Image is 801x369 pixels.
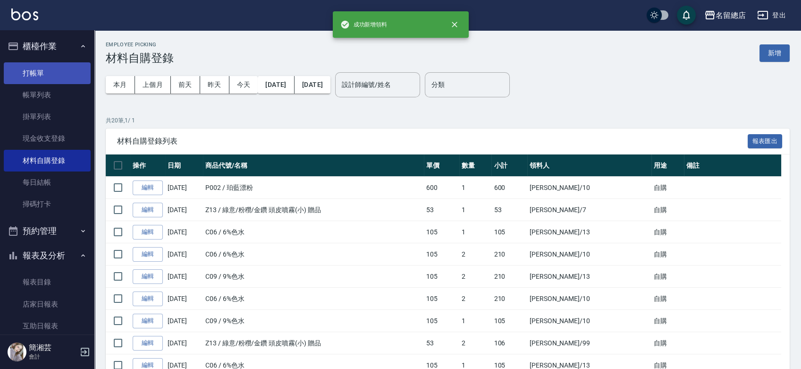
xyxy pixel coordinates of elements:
[203,243,424,266] td: C06 / 6%色水
[133,225,163,240] a: 編輯
[491,288,527,310] td: 210
[651,177,683,199] td: 自購
[424,177,459,199] td: 600
[4,293,91,315] a: 店家日報表
[651,199,683,221] td: 自購
[651,154,683,177] th: 用途
[424,332,459,354] td: 53
[8,343,26,361] img: Person
[459,266,491,288] td: 2
[677,6,696,25] button: save
[133,292,163,306] a: 編輯
[424,266,459,288] td: 105
[651,243,683,266] td: 自購
[171,76,200,94] button: 前天
[459,221,491,243] td: 1
[651,266,683,288] td: 自購
[133,180,163,195] a: 編輯
[4,150,91,172] a: 材料自購登錄
[4,106,91,128] a: 掛單列表
[203,288,424,310] td: C06 / 6%色水
[165,177,203,199] td: [DATE]
[117,137,748,146] span: 材料自購登錄列表
[491,199,527,221] td: 53
[165,221,203,243] td: [DATE]
[203,199,424,221] td: Z13 / 綠意/粉穳/金鑽 頭皮噴霧(小) 贈品
[133,314,163,328] a: 編輯
[444,14,465,35] button: close
[748,134,783,149] button: 報表匯出
[4,84,91,106] a: 帳單列表
[106,76,135,94] button: 本月
[133,336,163,351] a: 編輯
[203,332,424,354] td: Z13 / 綠意/粉穳/金鑽 頭皮噴霧(小) 贈品
[424,310,459,332] td: 105
[106,116,790,125] p: 共 20 筆, 1 / 1
[165,154,203,177] th: 日期
[759,48,790,57] a: 新增
[527,154,651,177] th: 領料人
[135,76,171,94] button: 上個月
[459,332,491,354] td: 2
[203,221,424,243] td: C06 / 6%色水
[527,288,651,310] td: [PERSON_NAME] /10
[4,172,91,193] a: 每日結帳
[200,76,229,94] button: 昨天
[700,6,750,25] button: 名留總店
[651,310,683,332] td: 自購
[459,243,491,266] td: 2
[424,221,459,243] td: 105
[165,199,203,221] td: [DATE]
[4,271,91,293] a: 報表目錄
[130,154,165,177] th: 操作
[527,177,651,199] td: [PERSON_NAME] /10
[424,199,459,221] td: 53
[491,266,527,288] td: 210
[203,177,424,199] td: P002 / 珀藍漂粉
[229,76,258,94] button: 今天
[753,7,790,24] button: 登出
[527,199,651,221] td: [PERSON_NAME] /7
[424,154,459,177] th: 單價
[4,193,91,215] a: 掃碼打卡
[165,332,203,354] td: [DATE]
[527,221,651,243] td: [PERSON_NAME] /13
[684,154,781,177] th: 備註
[165,288,203,310] td: [DATE]
[424,288,459,310] td: 105
[491,177,527,199] td: 600
[716,9,746,21] div: 名留總店
[491,243,527,266] td: 210
[4,128,91,149] a: 現金收支登錄
[4,243,91,268] button: 報表及分析
[527,266,651,288] td: [PERSON_NAME] /13
[759,44,790,62] button: 新增
[133,247,163,262] a: 編輯
[165,266,203,288] td: [DATE]
[491,310,527,332] td: 105
[491,332,527,354] td: 106
[29,343,77,352] h5: 簡湘芸
[424,243,459,266] td: 105
[459,288,491,310] td: 2
[491,154,527,177] th: 小計
[11,9,38,20] img: Logo
[527,310,651,332] td: [PERSON_NAME] /10
[4,219,91,243] button: 預約管理
[165,243,203,266] td: [DATE]
[258,76,294,94] button: [DATE]
[651,332,683,354] td: 自購
[203,154,424,177] th: 商品代號/名稱
[165,310,203,332] td: [DATE]
[527,243,651,266] td: [PERSON_NAME] /10
[527,332,651,354] td: [PERSON_NAME] /99
[203,310,424,332] td: C09 / 9%色水
[459,199,491,221] td: 1
[340,20,388,29] span: 成功新增領料
[29,352,77,361] p: 會計
[651,221,683,243] td: 自購
[4,315,91,337] a: 互助日報表
[4,34,91,59] button: 櫃檯作業
[106,42,174,48] h2: Employee Picking
[133,269,163,284] a: 編輯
